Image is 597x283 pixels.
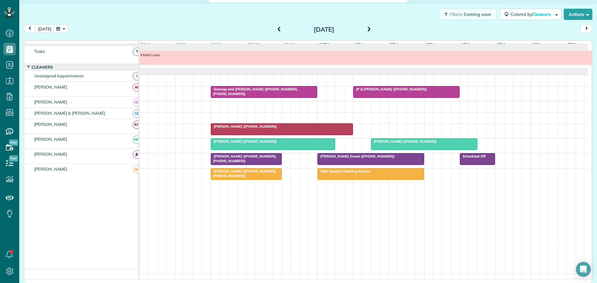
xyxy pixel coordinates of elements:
span: 12pm [318,42,331,47]
span: Cleaners [30,65,54,70]
h2: [DATE] [285,26,363,33]
span: 5pm [496,42,507,47]
span: Coming soon [464,11,492,17]
span: 8am [175,42,187,47]
span: New [9,155,18,162]
span: 3pm [424,42,435,47]
span: KH [133,121,141,129]
div: Open Intercom Messenger [576,262,591,277]
span: New [9,139,18,146]
span: [PERSON_NAME] [33,152,69,157]
span: 7am [140,42,151,47]
span: [PERSON_NAME] ([PHONE_NUMBER]) [211,139,277,144]
span: Solange and [PERSON_NAME] ([PHONE_NUMBER], [PHONE_NUMBER]) [211,87,298,96]
button: [DATE] [35,25,54,33]
span: BR [133,98,141,107]
span: T [133,48,141,56]
span: JB [133,150,141,159]
span: AF [133,83,141,92]
span: [PERSON_NAME] Sweet ([PHONE_NUMBER]) [317,154,395,158]
button: next [581,25,592,33]
span: Cleaners [532,11,552,17]
span: [PERSON_NAME] & [PERSON_NAME] [33,111,106,116]
span: [PERSON_NAME] ([PHONE_NUMBER]) [211,124,277,129]
span: 11am [282,42,296,47]
span: Tasks [33,49,46,54]
span: 1pm [353,42,364,47]
span: ! [133,72,141,80]
span: Unassigned Appointments [33,73,85,78]
span: JP & [PERSON_NAME] ([PHONE_NUMBER]) [353,87,427,91]
span: NM [133,135,141,144]
span: 4pm [460,42,471,47]
span: 2pm [389,42,400,47]
span: High Country Cleaning Service [317,169,370,173]
span: CB [133,109,141,118]
span: 6pm [531,42,542,47]
span: [PERSON_NAME] ([PHONE_NUMBER], [PHONE_NUMBER]) [211,169,276,178]
span: [PERSON_NAME] ([PHONE_NUMBER]) [371,139,437,144]
button: Actions [564,9,592,20]
span: [PERSON_NAME] [33,167,69,171]
span: [PERSON_NAME] [33,99,69,104]
span: [PERSON_NAME] ([PHONE_NUMBER], [PHONE_NUMBER]) [211,154,276,163]
span: [PERSON_NAME] [33,137,69,142]
span: 9am [211,42,222,47]
span: 7pm [567,42,577,47]
span: 10am [247,42,261,47]
span: [PERSON_NAME] [33,122,69,127]
span: Colored by [511,11,553,17]
span: Filters: [450,11,463,17]
button: Colored byCleaners [500,9,561,20]
button: prev [24,25,36,33]
span: Scheduled Off [460,154,486,158]
span: [PERSON_NAME] [33,84,69,89]
span: 8AM Laser [140,53,160,57]
span: AG [133,165,141,174]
